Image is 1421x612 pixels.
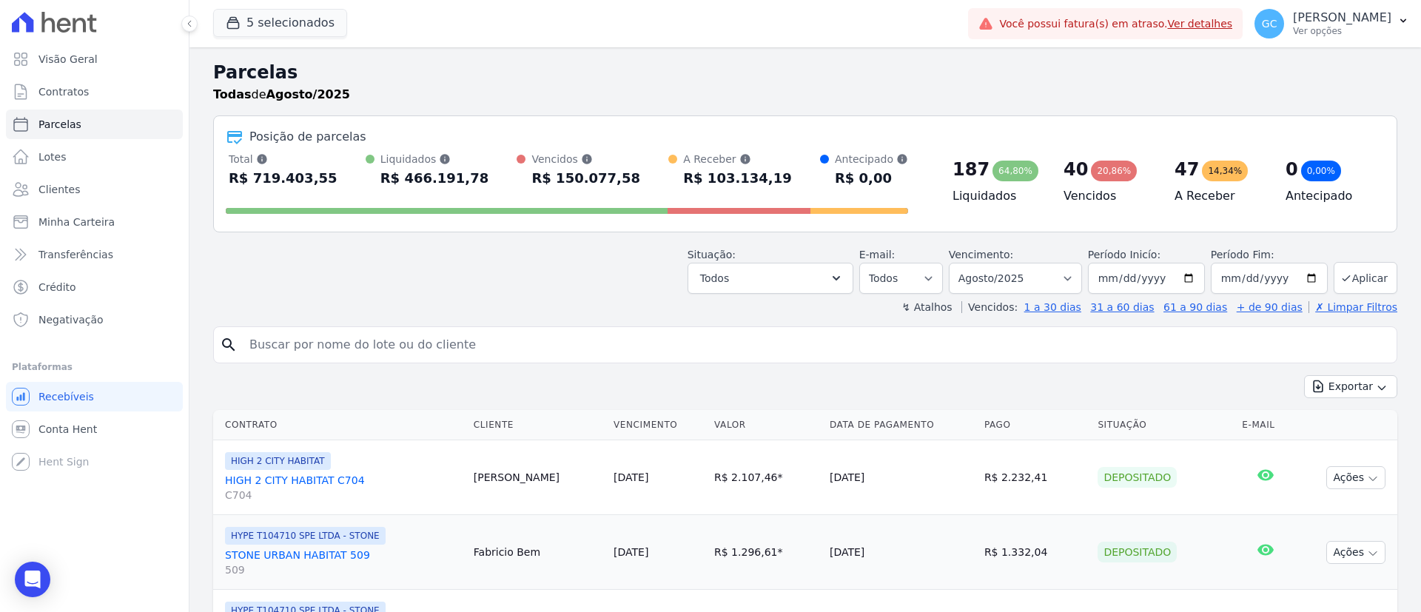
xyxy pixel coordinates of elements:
[225,488,462,502] span: C704
[1202,161,1248,181] div: 14,34%
[213,410,468,440] th: Contrato
[6,77,183,107] a: Contratos
[1326,541,1385,564] button: Ações
[225,562,462,577] span: 509
[824,410,978,440] th: Data de Pagamento
[38,389,94,404] span: Recebíveis
[835,167,908,190] div: R$ 0,00
[15,562,50,597] div: Open Intercom Messenger
[6,44,183,74] a: Visão Geral
[683,152,792,167] div: A Receber
[38,182,80,197] span: Clientes
[953,187,1040,205] h4: Liquidados
[614,471,648,483] a: [DATE]
[6,207,183,237] a: Minha Carteira
[468,440,608,515] td: [PERSON_NAME]
[824,440,978,515] td: [DATE]
[1309,301,1397,313] a: ✗ Limpar Filtros
[1293,10,1391,25] p: [PERSON_NAME]
[992,161,1038,181] div: 64,80%
[1175,158,1199,181] div: 47
[229,167,337,190] div: R$ 719.403,55
[241,330,1391,360] input: Buscar por nome do lote ou do cliente
[213,9,347,37] button: 5 selecionados
[1098,467,1177,488] div: Depositado
[978,410,1092,440] th: Pago
[380,167,489,190] div: R$ 466.191,78
[708,515,824,590] td: R$ 1.296,61
[1064,158,1088,181] div: 40
[1064,187,1151,205] h4: Vencidos
[1211,247,1328,263] label: Período Fim:
[468,410,608,440] th: Cliente
[266,87,350,101] strong: Agosto/2025
[1088,249,1160,260] label: Período Inicío:
[608,410,708,440] th: Vencimento
[1262,19,1277,29] span: GC
[225,548,462,577] a: STONE URBAN HABITAT 509509
[220,336,238,354] i: search
[1092,410,1236,440] th: Situação
[683,167,792,190] div: R$ 103.134,19
[1243,3,1421,44] button: GC [PERSON_NAME] Ver opções
[1168,18,1233,30] a: Ver detalhes
[6,272,183,302] a: Crédito
[1090,301,1154,313] a: 31 a 60 dias
[531,167,640,190] div: R$ 150.077,58
[225,527,386,545] span: HYPE T104710 SPE LTDA - STONE
[6,414,183,444] a: Conta Hent
[38,52,98,67] span: Visão Geral
[1098,542,1177,562] div: Depositado
[614,546,648,558] a: [DATE]
[953,158,990,181] div: 187
[688,263,853,294] button: Todos
[468,515,608,590] td: Fabricio Bem
[38,312,104,327] span: Negativação
[961,301,1018,313] label: Vencidos:
[835,152,908,167] div: Antecipado
[1304,375,1397,398] button: Exportar
[824,515,978,590] td: [DATE]
[6,175,183,204] a: Clientes
[1236,410,1295,440] th: E-mail
[6,110,183,139] a: Parcelas
[1175,187,1262,205] h4: A Receber
[6,382,183,411] a: Recebíveis
[1334,262,1397,294] button: Aplicar
[1024,301,1081,313] a: 1 a 30 dias
[213,87,252,101] strong: Todas
[1301,161,1341,181] div: 0,00%
[1286,158,1298,181] div: 0
[38,215,115,229] span: Minha Carteira
[949,249,1013,260] label: Vencimento:
[249,128,366,146] div: Posição de parcelas
[1237,301,1303,313] a: + de 90 dias
[700,269,729,287] span: Todos
[225,473,462,502] a: HIGH 2 CITY HABITAT C704C704
[38,84,89,99] span: Contratos
[688,249,736,260] label: Situação:
[978,515,1092,590] td: R$ 1.332,04
[1163,301,1227,313] a: 61 a 90 dias
[213,86,350,104] p: de
[38,149,67,164] span: Lotes
[859,249,896,260] label: E-mail:
[999,16,1232,32] span: Você possui fatura(s) em atraso.
[38,280,76,295] span: Crédito
[38,422,97,437] span: Conta Hent
[1286,187,1373,205] h4: Antecipado
[901,301,952,313] label: ↯ Atalhos
[708,440,824,515] td: R$ 2.107,46
[1326,466,1385,489] button: Ações
[38,247,113,262] span: Transferências
[1091,161,1137,181] div: 20,86%
[6,142,183,172] a: Lotes
[225,452,331,470] span: HIGH 2 CITY HABITAT
[6,305,183,334] a: Negativação
[12,358,177,376] div: Plataformas
[1293,25,1391,37] p: Ver opções
[38,117,81,132] span: Parcelas
[531,152,640,167] div: Vencidos
[6,240,183,269] a: Transferências
[229,152,337,167] div: Total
